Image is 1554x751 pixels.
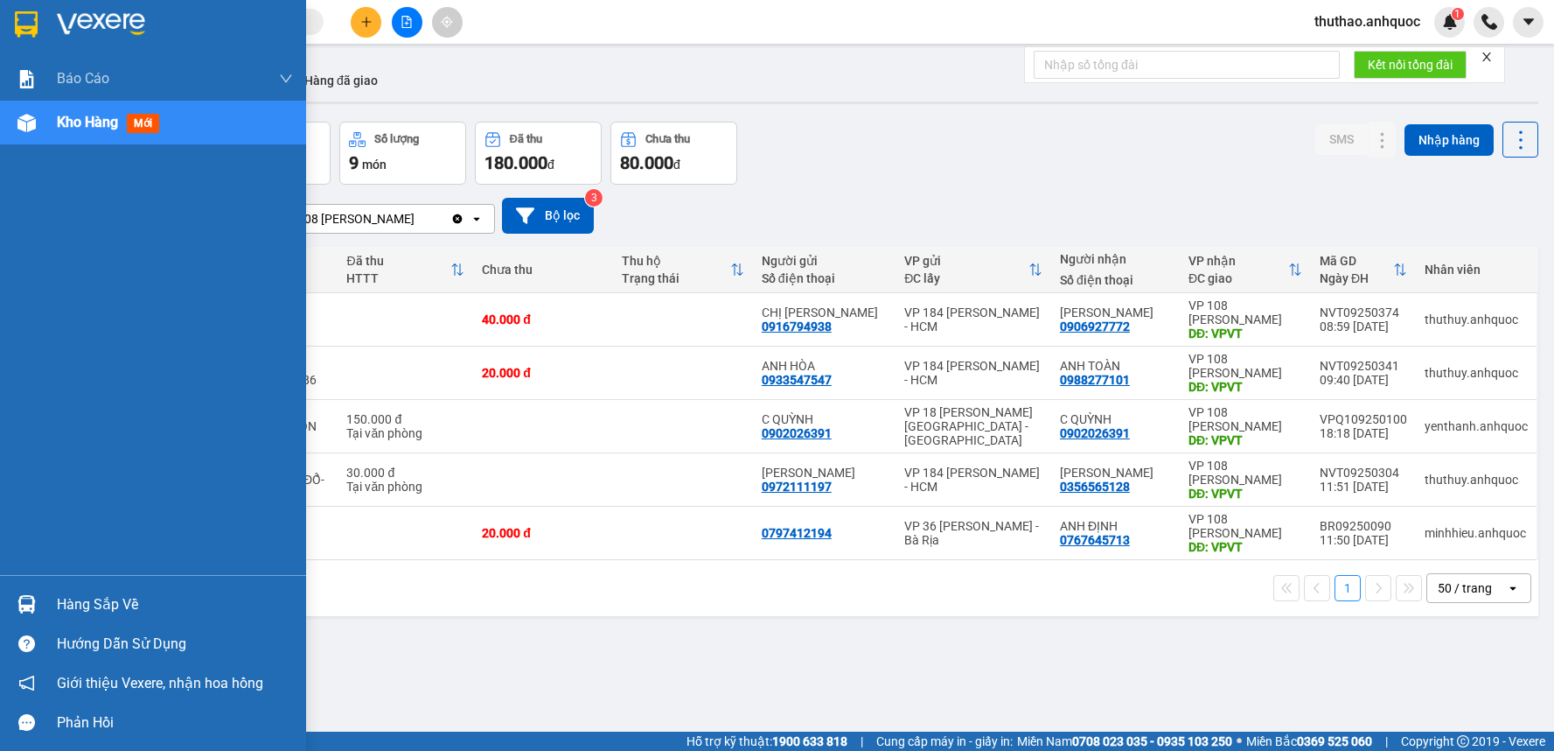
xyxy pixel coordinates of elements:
div: 40.000 đ [482,312,604,326]
div: 0972111197 [762,480,832,494]
button: aim [432,7,463,38]
span: 9 [349,152,359,173]
span: 180.000 [484,152,547,173]
div: Chưa thu [482,263,604,277]
span: Báo cáo [57,67,109,89]
button: Kết nối tổng đài [1354,51,1467,79]
div: 0902026391 [1060,426,1130,440]
div: VP nhận [1188,254,1288,268]
div: VP 184 [PERSON_NAME] - HCM [904,305,1042,333]
div: Số lượng [374,133,419,145]
div: 20.000 đ [482,526,604,540]
div: 50 / trang [1438,579,1492,597]
div: NVT09250374 [1320,305,1407,319]
svg: open [470,212,484,226]
button: caret-down [1513,7,1544,38]
div: Số điện thoại [1060,273,1171,287]
div: Hướng dẫn sử dụng [57,631,293,657]
span: Hỗ trợ kỹ thuật: [686,732,847,751]
button: Chưa thu80.000đ [610,122,737,185]
div: C QUỲNH [1060,412,1171,426]
div: VPQ109250100 [1320,412,1407,426]
div: Tại văn phòng [346,480,464,494]
span: down [279,72,293,86]
div: Người gửi [762,254,887,268]
span: Giới thiệu Vexere, nhận hoa hồng [57,672,263,694]
div: VP 108 [PERSON_NAME] [279,210,415,228]
div: DĐ: VPVT [1188,433,1302,447]
span: message [18,714,35,731]
div: 09:40 [DATE] [1320,373,1407,387]
div: ANH TIẾN [1060,466,1171,480]
span: notification [18,675,35,691]
svg: open [1506,581,1520,595]
div: 11:51 [DATE] [1320,480,1407,494]
div: VP 36 [PERSON_NAME] - Bà Rịa [904,519,1042,547]
div: ANH ĐỊNH [1060,519,1171,533]
div: ANH HẢI [762,466,887,480]
div: 0988277101 [1060,373,1130,387]
span: copyright [1457,735,1469,747]
span: | [1385,732,1388,751]
img: phone-icon [1481,14,1497,30]
div: 0933547547 [762,373,832,387]
input: Selected VP 108 Lê Hồng Phong - Vũng Tàu. [416,210,418,228]
div: Phản hồi [57,710,293,736]
span: Miền Bắc [1246,732,1372,751]
button: Đã thu180.000đ [475,122,602,185]
img: warehouse-icon [17,114,36,132]
span: thuthao.anhquoc [1300,11,1434,32]
div: 0797412194 [762,526,832,540]
span: caret-down [1521,14,1537,30]
div: Trạng thái [622,271,730,285]
div: DĐ: VPVT [1188,540,1302,554]
div: minhhieu.anhquoc [1425,526,1528,540]
span: 80.000 [620,152,673,173]
span: Kết nối tổng đài [1368,55,1453,74]
div: VP 108 [PERSON_NAME] [1188,298,1302,326]
strong: 0708 023 035 - 0935 103 250 [1072,734,1232,748]
span: Kho hàng [57,114,118,130]
div: 11:50 [DATE] [1320,533,1407,547]
span: Cung cấp máy in - giấy in: [876,732,1013,751]
div: ĐC giao [1188,271,1288,285]
div: VP 108 [PERSON_NAME] [1188,405,1302,433]
svg: Clear value [450,212,464,226]
sup: 1 [1452,8,1464,20]
span: Miền Nam [1017,732,1232,751]
div: Chưa thu [645,133,690,145]
div: Số điện thoại [762,271,887,285]
div: VP 108 [PERSON_NAME] [1188,459,1302,487]
div: Đã thu [346,254,450,268]
img: logo-vxr [15,11,38,38]
button: Hàng đã giao [290,60,392,102]
div: VP 108 [PERSON_NAME] [1188,512,1302,540]
div: ANH HÒA [762,359,887,373]
div: HTTT [346,271,450,285]
div: ANH TOÀN [1060,359,1171,373]
div: 0906927772 [1060,319,1130,333]
div: 20.000 đ [482,366,604,380]
div: DĐ: VPVT [1188,326,1302,340]
div: 08:59 [DATE] [1320,319,1407,333]
span: close [1481,51,1493,63]
div: C QUỲNH [762,412,887,426]
th: Toggle SortBy [1311,247,1416,293]
div: 18:18 [DATE] [1320,426,1407,440]
div: DĐ: VPVT [1188,380,1302,394]
div: 0356565128 [1060,480,1130,494]
img: solution-icon [17,70,36,88]
div: 150.000 đ [346,412,464,426]
button: plus [351,7,381,38]
span: plus [360,16,373,28]
th: Toggle SortBy [895,247,1051,293]
th: Toggle SortBy [1180,247,1311,293]
span: question-circle [18,635,35,652]
div: thuthuy.anhquoc [1425,312,1528,326]
div: Ngày ĐH [1320,271,1393,285]
div: VP 108 [PERSON_NAME] [1188,352,1302,380]
div: NVT09250304 [1320,466,1407,480]
div: Người nhận [1060,252,1171,266]
div: DĐ: VPVT [1188,487,1302,501]
span: aim [441,16,453,28]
